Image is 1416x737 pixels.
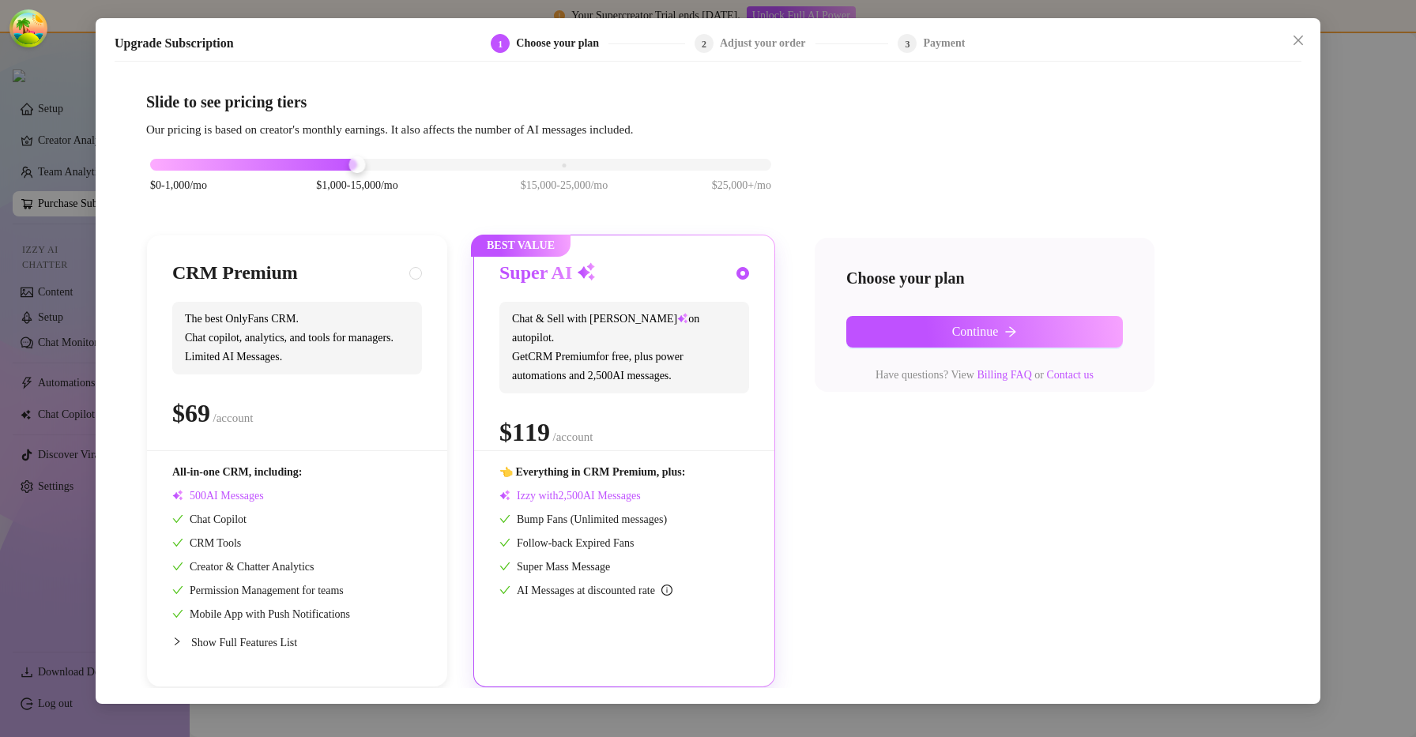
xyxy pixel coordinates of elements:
[1004,325,1017,338] span: arrow-right
[661,585,672,596] span: info-circle
[846,316,1123,348] button: Continuearrow-right
[172,261,298,286] h3: CRM Premium
[499,537,510,548] span: check
[712,177,771,194] span: $25,000+/mo
[172,537,183,548] span: check
[499,513,510,525] span: check
[172,637,182,646] span: collapsed
[516,34,608,53] div: Choose your plan
[172,537,241,549] span: CRM Tools
[172,608,183,619] span: check
[499,466,685,478] span: 👈 Everything in CRM Premium, plus:
[977,369,1031,381] a: Billing FAQ
[150,177,207,194] span: $0-1,000/mo
[499,302,749,393] span: Chat & Sell with [PERSON_NAME] on autopilot. Get CRM Premium for free, plus power automations and...
[172,623,422,661] div: Show Full Features List
[1286,34,1311,47] span: Close
[13,13,44,44] button: Open Tanstack query devtools
[172,585,183,596] span: check
[172,561,183,572] span: check
[521,177,608,194] span: $15,000-25,000/mo
[115,34,234,53] h5: Upgrade Subscription
[172,399,210,427] span: $
[146,91,1270,113] h4: Slide to see pricing tiers
[720,34,815,53] div: Adjust your order
[923,34,965,53] div: Payment
[702,39,706,50] span: 2
[499,490,641,502] span: Izzy with AI Messages
[499,561,510,572] span: check
[191,637,297,649] span: Show Full Features List
[876,369,1094,381] span: Have questions? View or
[316,177,397,194] span: $1,000-15,000/mo
[172,608,350,620] span: Mobile App with Push Notifications
[172,302,422,374] span: The best OnlyFans CRM. Chat copilot, analytics, and tools for managers. Limited AI Messages.
[499,561,610,573] span: Super Mass Message
[172,585,344,596] span: Permission Management for teams
[846,267,1123,289] h4: Choose your plan
[146,123,633,136] span: Our pricing is based on creator's monthly earnings. It also affects the number of AI messages inc...
[1286,28,1311,53] button: Close
[499,418,550,446] span: $
[172,490,264,502] span: AI Messages
[498,39,503,50] span: 1
[517,585,672,596] span: AI Messages at discounted rate
[172,466,303,478] span: All-in-one CRM, including:
[499,585,510,596] span: check
[499,537,635,549] span: Follow-back Expired Fans
[172,513,247,525] span: Chat Copilot
[172,513,183,525] span: check
[213,412,254,424] span: /account
[471,235,571,257] span: BEST VALUE
[172,561,314,573] span: Creator & Chatter Analytics
[499,261,596,286] h3: Super AI
[1292,34,1305,47] span: close
[499,513,667,525] span: Bump Fans (Unlimited messages)
[905,39,909,50] span: 3
[1046,369,1094,381] a: Contact us
[553,431,593,443] span: /account
[952,325,999,339] span: Continue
